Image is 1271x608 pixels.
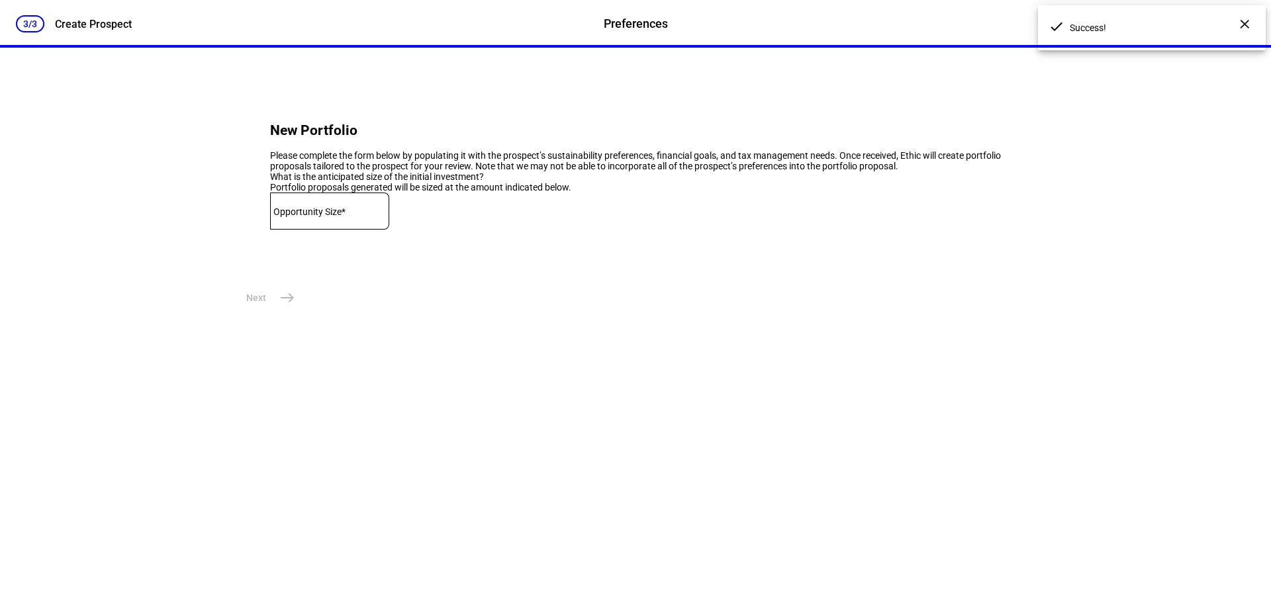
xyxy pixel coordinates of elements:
mat-icon: done [1049,19,1064,34]
div: Preferences [604,15,668,32]
div: Portfolio proposals generated will be sized at the amount indicated below. [270,182,1001,193]
h2: New Portfolio [270,122,1001,138]
div: Please complete the form below by populating it with the prospect’s sustainability preferences, f... [270,150,1001,171]
div: 3/3 [16,15,44,32]
eth-stepper-button: Next [238,284,301,311]
div: What is the anticipated size of the initial investment? [270,171,1001,182]
mat-label: Opportunity Size* [273,206,346,217]
span: Success! [1070,22,1247,34]
div: Create Prospect [55,18,132,30]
